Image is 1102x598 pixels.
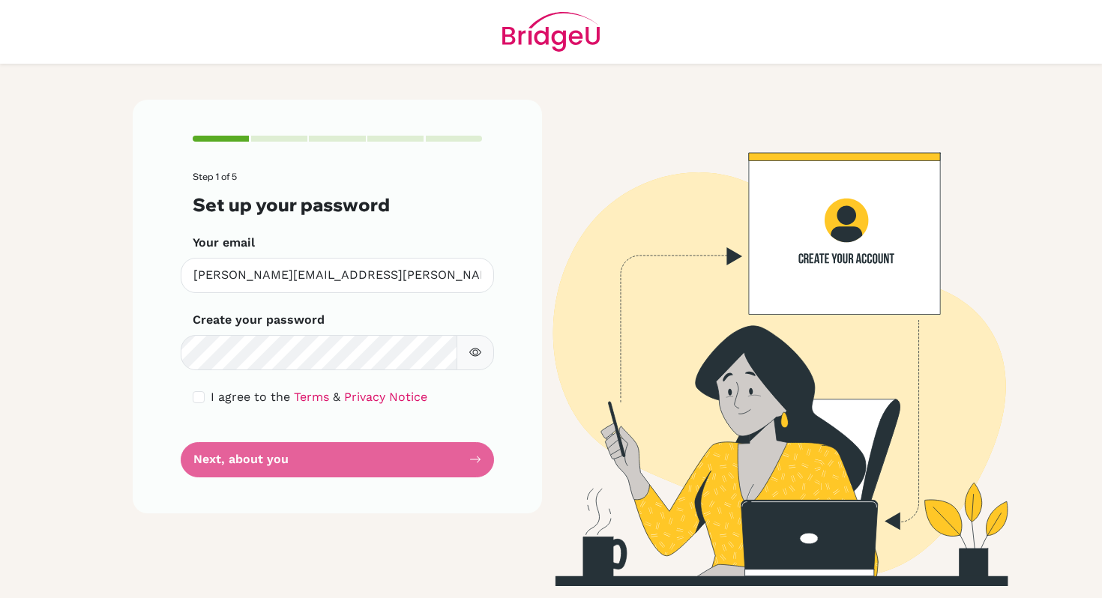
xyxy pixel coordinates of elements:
a: Terms [294,390,329,404]
span: & [333,390,340,404]
label: Create your password [193,311,325,329]
input: Insert your email* [181,258,494,293]
a: Privacy Notice [344,390,427,404]
span: I agree to the [211,390,290,404]
label: Your email [193,234,255,252]
span: Step 1 of 5 [193,171,237,182]
h3: Set up your password [193,194,482,216]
